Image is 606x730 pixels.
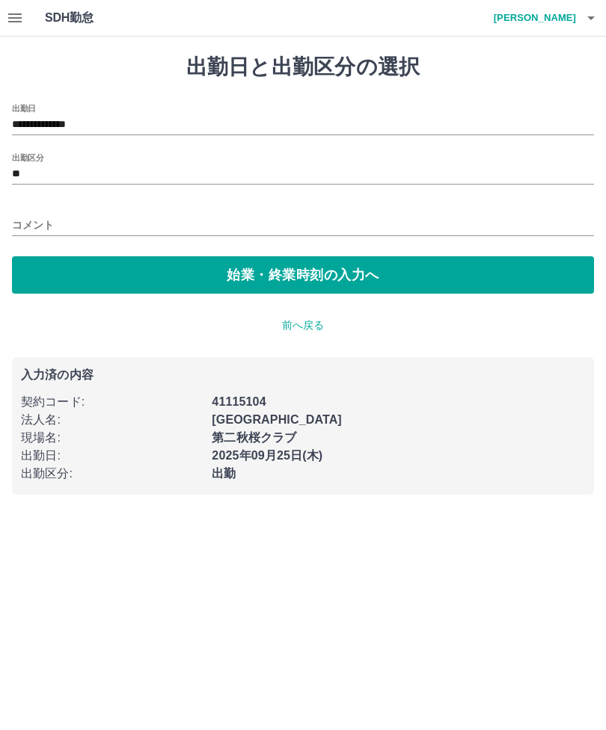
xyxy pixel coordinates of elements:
[12,256,594,294] button: 始業・終業時刻の入力へ
[21,393,203,411] p: 契約コード :
[212,413,342,426] b: [GEOGRAPHIC_DATA]
[21,369,585,381] p: 入力済の内容
[12,318,594,333] p: 前へ戻る
[21,447,203,465] p: 出勤日 :
[12,102,36,114] label: 出勤日
[21,429,203,447] p: 現場名 :
[21,465,203,483] p: 出勤区分 :
[212,431,296,444] b: 第二秋桜クラブ
[212,467,236,480] b: 出勤
[212,395,266,408] b: 41115104
[21,411,203,429] p: 法人名 :
[12,55,594,80] h1: 出勤日と出勤区分の選択
[12,152,43,163] label: 出勤区分
[212,449,322,462] b: 2025年09月25日(木)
